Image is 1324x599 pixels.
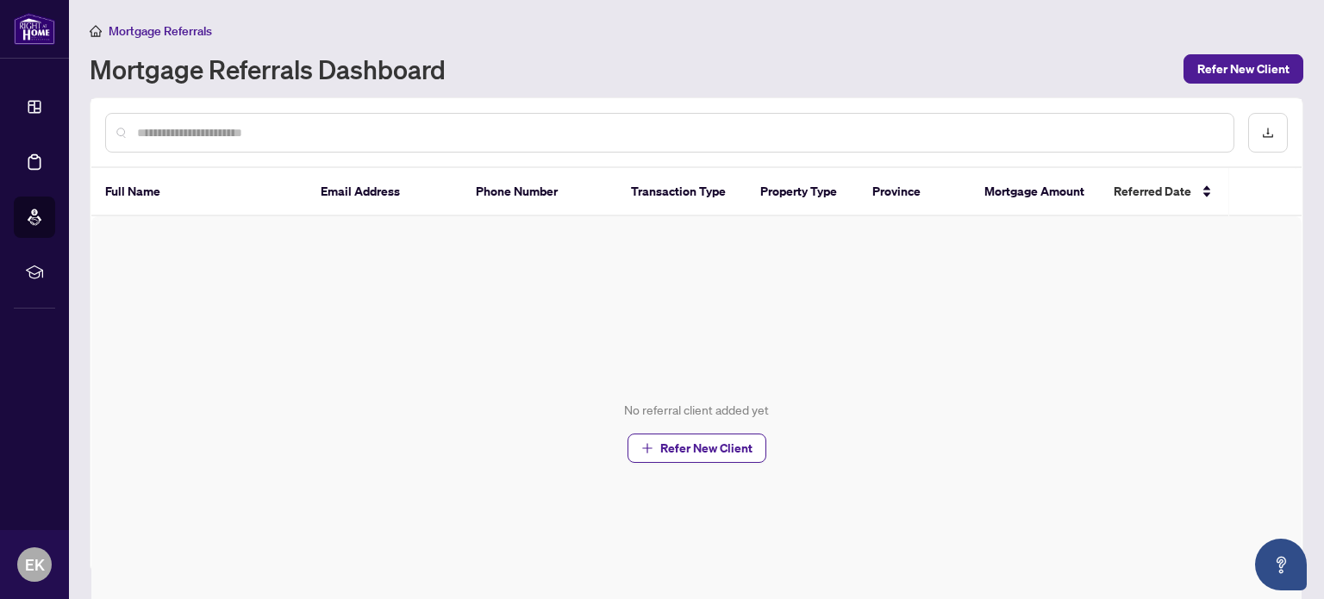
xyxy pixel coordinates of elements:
[1100,168,1229,216] th: Referred Date
[1248,113,1288,153] button: download
[91,168,307,216] th: Full Name
[624,401,769,420] div: No referral client added yet
[90,25,102,37] span: home
[746,168,859,216] th: Property Type
[90,55,446,83] h1: Mortgage Referrals Dashboard
[1255,539,1307,590] button: Open asap
[1197,55,1290,83] span: Refer New Client
[1183,54,1303,84] button: Refer New Client
[307,168,462,216] th: Email Address
[971,168,1100,216] th: Mortgage Amount
[1262,127,1274,139] span: download
[25,552,45,577] span: EK
[859,168,971,216] th: Province
[462,168,617,216] th: Phone Number
[1114,182,1191,201] span: Referred Date
[617,168,746,216] th: Transaction Type
[14,13,55,45] img: logo
[628,434,766,463] button: Refer New Client
[660,434,753,462] span: Refer New Client
[641,442,653,454] span: plus
[109,23,212,39] span: Mortgage Referrals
